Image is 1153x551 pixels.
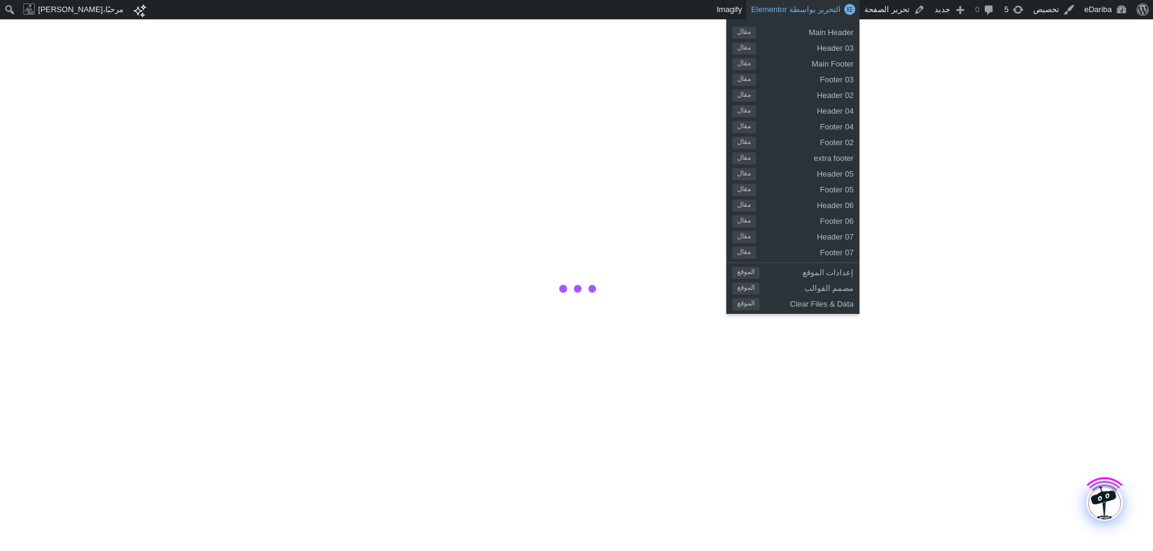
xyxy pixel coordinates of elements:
a: Footer 07مقال [726,243,859,259]
a: Main Headerمقال [726,23,859,39]
a: extra footerمقال [726,149,859,165]
span: مقال [732,137,756,149]
span: Header 06 [756,196,853,212]
span: Header 05 [756,165,853,180]
a: Header 06مقال [726,196,859,212]
span: مقال [732,58,756,70]
a: Footer 03مقال [726,70,859,86]
span: مقال [732,27,756,39]
span: الموقع [732,282,760,295]
a: إعدادات الموقعالموقع [726,263,859,279]
span: التحرير بواسطة Elementor [751,5,841,14]
span: مقال [732,90,756,102]
span: Footer 06 [756,212,853,227]
a: مصمم القوالبالموقع [726,279,859,295]
span: Footer 02 [756,133,853,149]
span: مقال [732,231,756,243]
a: Main Footerمقال [726,54,859,70]
span: الموقع [732,267,760,279]
span: إعدادات الموقع [760,263,853,279]
a: Header 04مقال [726,102,859,117]
span: مقال [732,121,756,133]
span: Footer 05 [756,180,853,196]
a: Footer 04مقال [726,117,859,133]
span: مقال [732,105,756,117]
span: Footer 07 [756,243,853,259]
span: Footer 03 [756,70,853,86]
a: Footer 02مقال [726,133,859,149]
span: الموقع [732,298,760,310]
span: Header 07 [756,227,853,243]
span: Clear Files & Data [760,295,853,310]
span: مقال [732,74,756,86]
span: Header 03 [756,39,853,54]
span: مقال [732,42,756,54]
span: Main Header [756,23,853,39]
span: مقال [732,168,756,180]
span: مقال [732,200,756,212]
span: مقال [732,215,756,227]
a: Footer 06مقال [726,212,859,227]
span: مقال [732,184,756,196]
span: مقال [732,152,756,165]
a: Footer 05مقال [726,180,859,196]
span: extra footer [756,149,853,165]
span: Header 04 [756,102,853,117]
span: Header 02 [756,86,853,102]
a: Header 02مقال [726,86,859,102]
a: Header 05مقال [726,165,859,180]
a: Header 07مقال [726,227,859,243]
a: Clear Files & Dataالموقع [726,295,859,310]
a: Header 03مقال [726,39,859,54]
span: Main Footer [756,54,853,70]
span: مقال [732,247,756,259]
span: Footer 04 [756,117,853,133]
span: مصمم القوالب [760,279,853,295]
